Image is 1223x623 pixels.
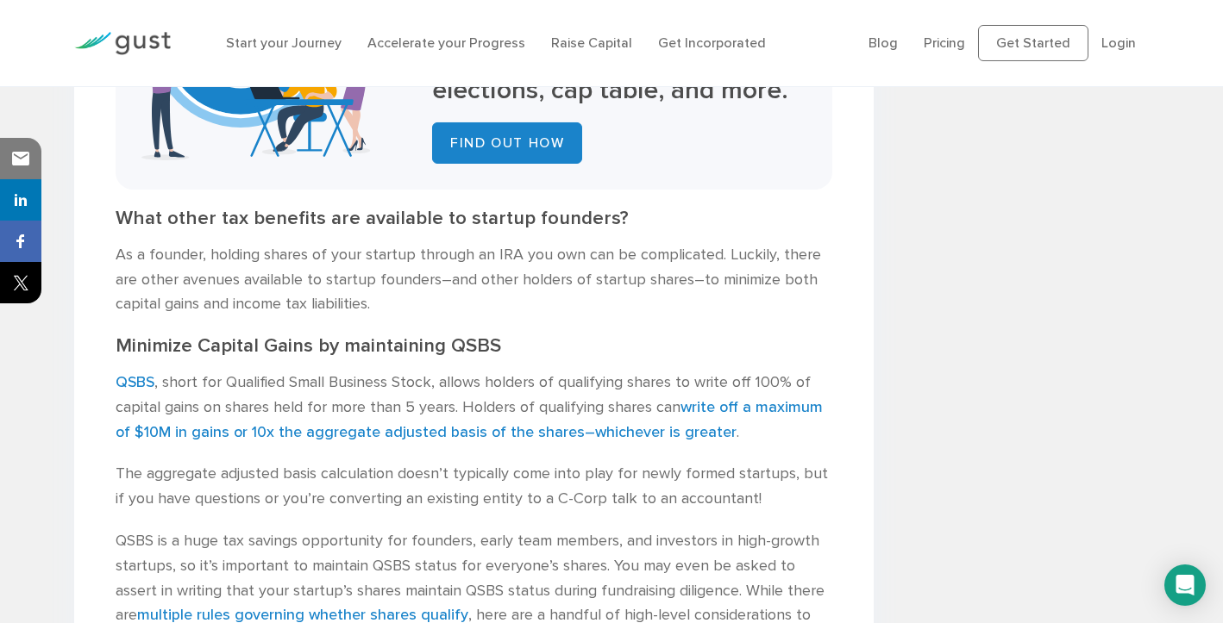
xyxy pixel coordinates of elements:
p: The aggregate adjusted basis calculation doesn’t typically come into play for newly formed startu... [116,462,832,512]
a: Login [1101,34,1136,51]
a: FIND OUT HOW [432,122,582,164]
img: Gust Logo [74,32,171,55]
p: As a founder, holding shares of your startup through an IRA you own can be complicated. Luckily, ... [116,243,832,317]
a: Blog [869,34,898,51]
iframe: Chat Widget [936,437,1223,623]
a: Accelerate your Progress [367,34,525,51]
a: write off a maximum of $10M in gains or 10x the aggregate adjusted basis of the shares–whichever ... [116,398,823,441]
a: Start your Journey [226,34,342,51]
a: Raise Capital [551,34,632,51]
a: Get Incorporated [658,34,766,51]
h2: Minimize Capital Gains by maintaining QSBS [116,334,832,358]
p: , short for Qualified Small Business Stock, allows holders of qualifying shares to write off 100%... [116,371,832,445]
a: Get Started [978,25,1088,61]
a: Pricing [924,34,965,51]
a: QSBS [116,373,154,391]
h2: What other tax benefits are available to startup founders? [116,207,832,230]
